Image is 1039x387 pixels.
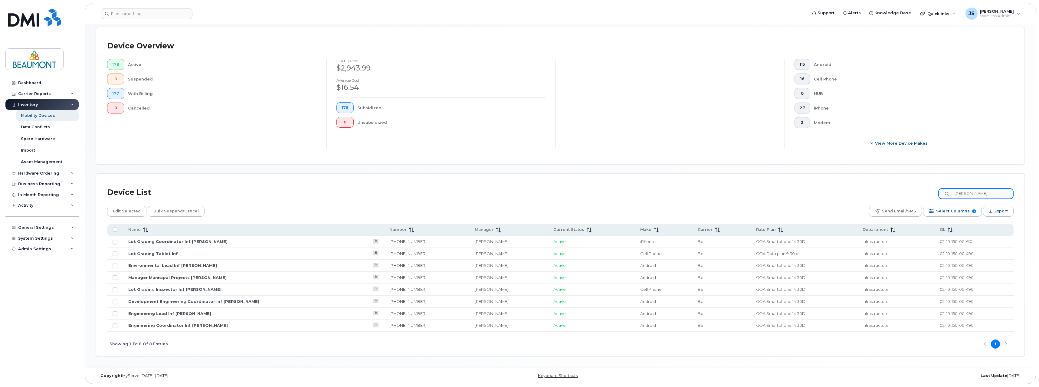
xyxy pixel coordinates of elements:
div: HUB [814,88,1004,99]
div: Joey Springer [961,8,1024,20]
strong: Last Update [981,373,1007,378]
span: Active [553,251,566,256]
span: Android [640,323,656,328]
button: 177 [107,88,124,99]
span: Make [640,227,651,232]
div: [PERSON_NAME] [475,251,542,257]
span: Wireless Admin [980,14,1014,18]
span: JS [969,10,975,17]
span: 02-10-150-00-490 [940,323,974,328]
a: [PHONE_NUMBER] [389,323,427,328]
a: [PHONE_NUMBER] [389,311,427,316]
span: 02-10-150-00-490 [940,251,974,256]
strong: Copyright [100,373,122,378]
span: Name [128,227,141,232]
div: [PERSON_NAME] [475,311,542,316]
div: [PERSON_NAME] [475,323,542,328]
div: Cell Phone [814,74,1004,84]
span: 16 [800,77,805,81]
a: View Last Bill [373,263,379,267]
a: [PHONE_NUMBER] [389,263,427,268]
span: Active [553,323,566,328]
div: [PERSON_NAME] [475,275,542,280]
a: View Last Bill [373,275,379,279]
span: Current Status [553,227,584,232]
button: View More Device Makes [795,138,1004,149]
button: 0 [107,103,124,113]
div: Unsubsidized [357,117,546,128]
a: [PHONE_NUMBER] [389,275,427,280]
span: GOA Smartphone 14 30D [756,287,805,292]
span: 0 [112,106,119,110]
a: [PHONE_NUMBER] [389,299,427,304]
button: Edit Selected [107,206,146,217]
span: GOA Smartphone 14 30D [756,263,805,268]
span: Cell Phone [640,251,662,256]
span: GOA Smartphone 14 30D [756,311,805,316]
span: Manager [475,227,493,232]
span: Bell [698,287,705,292]
span: Android [640,275,656,280]
div: Modem [814,117,1004,128]
span: Active [553,239,566,244]
span: GOA Data plan 9 30 d [756,251,798,256]
span: Edit Selected [113,207,141,216]
span: GL [940,227,945,232]
a: View Last Bill [373,323,379,327]
span: Select Columns [936,207,970,216]
button: 16 [795,74,810,84]
div: iPhone [814,103,1004,113]
span: GOA Smartphone 14 30D [756,239,805,244]
span: 02-10-150-00-490 [940,287,974,292]
div: $16.54 [336,82,546,93]
span: 2 [800,120,805,125]
span: 9 [972,209,976,213]
span: 178 [342,105,349,110]
button: 0 [336,117,354,128]
span: Showing 1 To 8 Of 8 Entries [110,339,168,349]
span: Export [995,207,1008,216]
span: 02-10-150-00-490 [940,275,974,280]
div: Suspended [128,74,317,84]
a: Support [808,7,839,19]
span: Android [640,263,656,268]
span: Carrier [698,227,713,232]
span: 0 [342,120,349,125]
span: Bell [698,239,705,244]
button: Select Columns 9 [923,206,982,217]
div: MyServe [DATE]–[DATE] [96,373,405,378]
span: 177 [112,91,119,96]
span: 0 [112,77,119,81]
span: Active [553,299,566,304]
h4: Average cost [336,78,546,82]
a: View Last Bill [373,287,379,291]
div: [PERSON_NAME] [475,299,542,304]
input: Search Device List ... [938,188,1014,199]
span: Support [818,10,834,16]
a: Knowledge Base [865,7,915,19]
span: Department [863,227,888,232]
div: [PERSON_NAME] [475,239,542,244]
span: [PERSON_NAME] [980,9,1014,14]
button: 0 [107,74,124,84]
span: Infrastructure [863,275,889,280]
span: GOA Smartphone 14 30D [756,299,805,304]
div: [PERSON_NAME] [475,287,542,292]
span: Infrastructure [863,251,889,256]
div: [PERSON_NAME] [475,263,542,268]
div: Quicklinks [916,8,960,20]
h4: [DATE] cost [336,59,546,63]
a: Alerts [839,7,865,19]
span: Rate Plan [756,227,776,232]
button: 178 [336,102,354,113]
a: Lot Grading Coordinator Inf [PERSON_NAME] [128,239,228,244]
a: View Last Bill [373,311,379,315]
span: Active [553,311,566,316]
a: [PHONE_NUMBER] [389,239,427,244]
div: Device List [107,185,151,200]
span: Number [389,227,407,232]
span: iPhone [640,239,654,244]
span: View More Device Makes [875,140,928,146]
span: Infrastructure [863,239,889,244]
button: 115 [795,59,810,70]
